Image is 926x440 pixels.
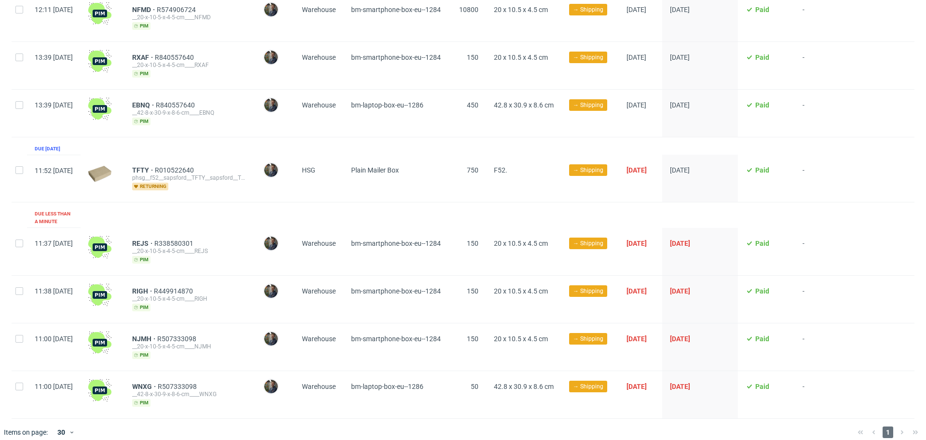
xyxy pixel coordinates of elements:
span: F52. [494,166,507,174]
span: 42.8 x 30.9 x 8.6 cm [494,383,554,390]
div: __20-x-10-5-x-4-5-cm____RIGH [132,295,248,303]
span: pim [132,304,150,311]
img: wHgJFi1I6lmhQAAAABJRU5ErkJggg== [88,236,111,259]
div: 30 [52,426,69,439]
span: Paid [755,383,769,390]
span: 150 [467,53,478,61]
span: 11:00 [DATE] [35,335,73,343]
span: → Shipping [573,239,603,248]
img: Maciej Sobola [264,332,278,346]
span: Paid [755,287,769,295]
span: Paid [755,335,769,343]
span: - [803,101,847,125]
span: bm-smartphone-box-eu--1284 [351,335,441,343]
span: R574906724 [157,6,198,13]
span: pim [132,256,150,264]
span: [DATE] [626,166,647,174]
span: 20 x 10.5 x 4.5 cm [494,287,548,295]
span: → Shipping [573,5,603,14]
span: - [803,240,847,264]
span: [DATE] [626,240,647,247]
span: bm-laptop-box-eu--1286 [351,383,423,390]
span: → Shipping [573,101,603,109]
span: 12:11 [DATE] [35,6,73,13]
a: RXAF [132,53,155,61]
span: pim [132,351,150,359]
a: WNXG [132,383,158,390]
img: wHgJFi1I6lmhQAAAABJRU5ErkJggg== [88,97,111,120]
img: Maciej Sobola [264,98,278,112]
span: bm-laptop-box-eu--1286 [351,101,423,109]
span: [DATE] [670,53,690,61]
span: [DATE] [670,166,690,174]
span: 150 [467,240,478,247]
img: plain-eco.9b3ba858dad33fd82c36.png [88,166,111,182]
span: [DATE] [626,383,647,390]
span: Items on page: [4,427,48,437]
span: Paid [755,53,769,61]
a: RIGH [132,287,154,295]
span: [DATE] [626,6,646,13]
a: R010522640 [155,166,196,174]
span: [DATE] [670,383,690,390]
span: 11:37 [DATE] [35,240,73,247]
a: R507333098 [157,335,198,343]
span: R507333098 [158,383,199,390]
span: bm-smartphone-box-eu--1284 [351,53,441,61]
span: → Shipping [573,334,603,343]
img: wHgJFi1I6lmhQAAAABJRU5ErkJggg== [88,283,111,307]
img: Maciej Sobola [264,284,278,298]
div: __20-x-10-5-x-4-5-cm____REJS [132,247,248,255]
span: NJMH [132,335,157,343]
span: Warehouse [302,287,336,295]
span: Plain Mailer Box [351,166,399,174]
span: pim [132,70,150,78]
div: __42-8-x-30-9-x-8-6-cm____WNXG [132,390,248,398]
span: - [803,6,847,30]
span: R449914870 [154,287,195,295]
span: 20 x 10.5 x 4.5 cm [494,240,548,247]
img: Maciej Sobola [264,380,278,393]
span: pim [132,118,150,125]
img: Maciej Sobola [264,237,278,250]
span: 150 [467,287,478,295]
span: Paid [755,101,769,109]
a: R840557640 [155,53,196,61]
span: [DATE] [626,101,646,109]
img: wHgJFi1I6lmhQAAAABJRU5ErkJggg== [88,2,111,25]
a: NFMD [132,6,157,13]
span: Paid [755,240,769,247]
a: R338580301 [154,240,195,247]
span: [DATE] [626,287,647,295]
span: → Shipping [573,382,603,391]
span: 150 [467,335,478,343]
span: 42.8 x 30.9 x 8.6 cm [494,101,554,109]
span: bm-smartphone-box-eu--1284 [351,287,441,295]
span: → Shipping [573,287,603,295]
span: bm-smartphone-box-eu--1284 [351,6,441,13]
span: 750 [467,166,478,174]
span: - [803,166,847,190]
a: REJS [132,240,154,247]
span: 20 x 10.5 x 4.5 cm [494,335,548,343]
span: returning [132,183,168,190]
span: 11:38 [DATE] [35,287,73,295]
a: EBNQ [132,101,156,109]
span: 11:52 [DATE] [35,167,73,174]
a: R840557640 [156,101,197,109]
img: Maciej Sobola [264,163,278,177]
span: Warehouse [302,53,336,61]
img: wHgJFi1I6lmhQAAAABJRU5ErkJggg== [88,379,111,402]
a: TFTY [132,166,155,174]
img: Maciej Sobola [264,3,278,16]
span: 1 [883,427,893,438]
div: Due less than a minute [35,210,73,226]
